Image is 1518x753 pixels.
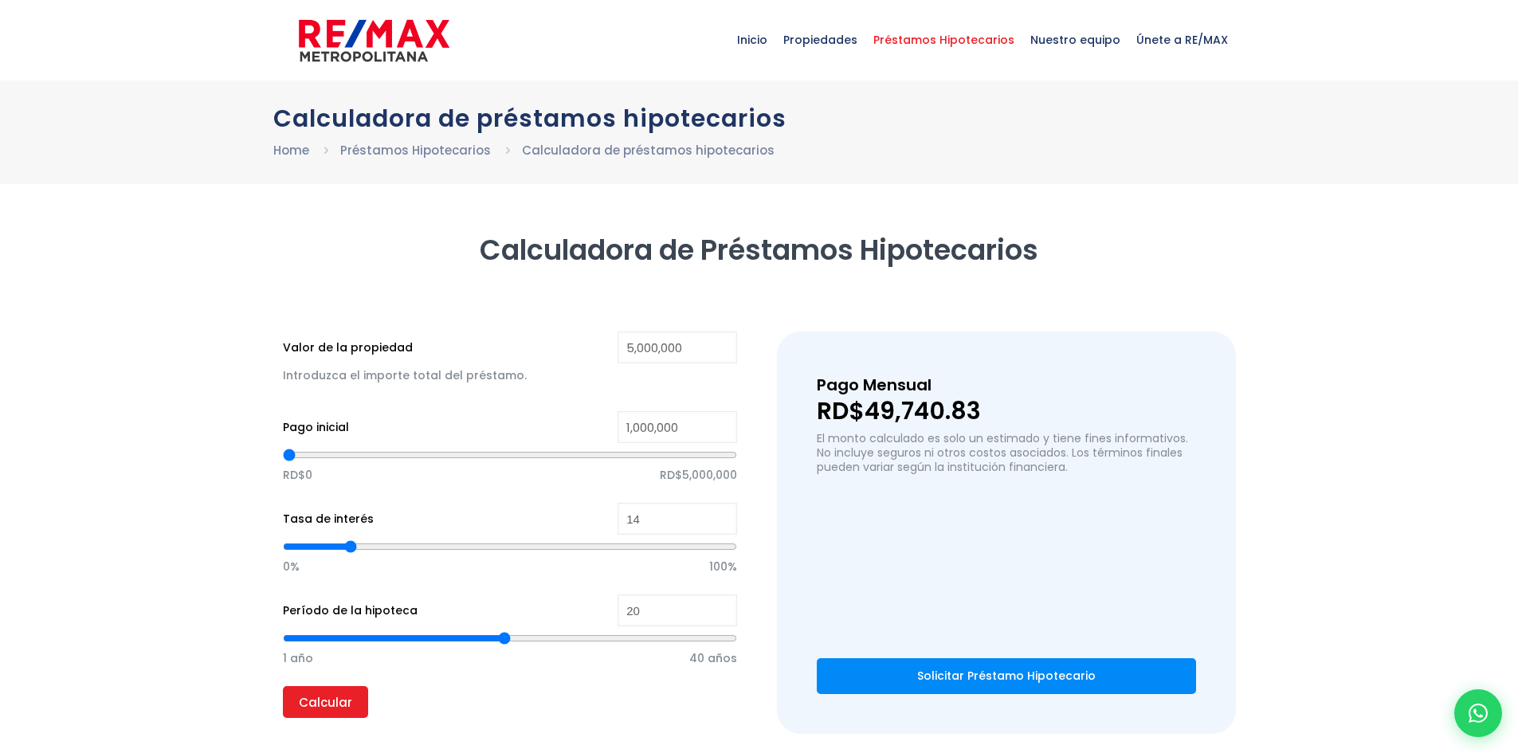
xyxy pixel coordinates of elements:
[283,463,312,487] span: RD$0
[522,140,775,160] li: Calculadora de préstamos hipotecarios
[273,104,1245,132] h1: Calculadora de préstamos hipotecarios
[283,601,418,621] label: Período de la hipoteca
[1022,16,1128,64] span: Nuestro equipo
[283,338,413,358] label: Valor de la propiedad
[709,555,737,578] span: 100%
[660,463,737,487] span: RD$5,000,000
[865,16,1022,64] span: Préstamos Hipotecarios
[817,399,1195,423] p: RD$49,740.83
[817,658,1195,694] a: Solicitar Préstamo Hipotecario
[283,509,374,529] label: Tasa de interés
[283,646,313,670] span: 1 año
[283,367,527,383] span: Introduzca el importe total del préstamo.
[1128,16,1236,64] span: Únete a RE/MAX
[618,503,737,535] input: %
[273,142,309,159] a: Home
[817,371,1195,399] h3: Pago Mensual
[340,142,491,159] a: Préstamos Hipotecarios
[775,16,865,64] span: Propiedades
[817,431,1195,474] p: El monto calculado es solo un estimado y tiene fines informativos. No incluye seguros ni otros co...
[283,232,1236,268] h2: Calculadora de Préstamos Hipotecarios
[299,17,449,65] img: remax-metropolitana-logo
[689,646,737,670] span: 40 años
[283,555,300,578] span: 0%
[618,411,737,443] input: RD$
[283,686,368,718] input: Calcular
[618,331,737,363] input: RD$
[618,594,737,626] input: Years
[283,418,349,437] label: Pago inicial
[729,16,775,64] span: Inicio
